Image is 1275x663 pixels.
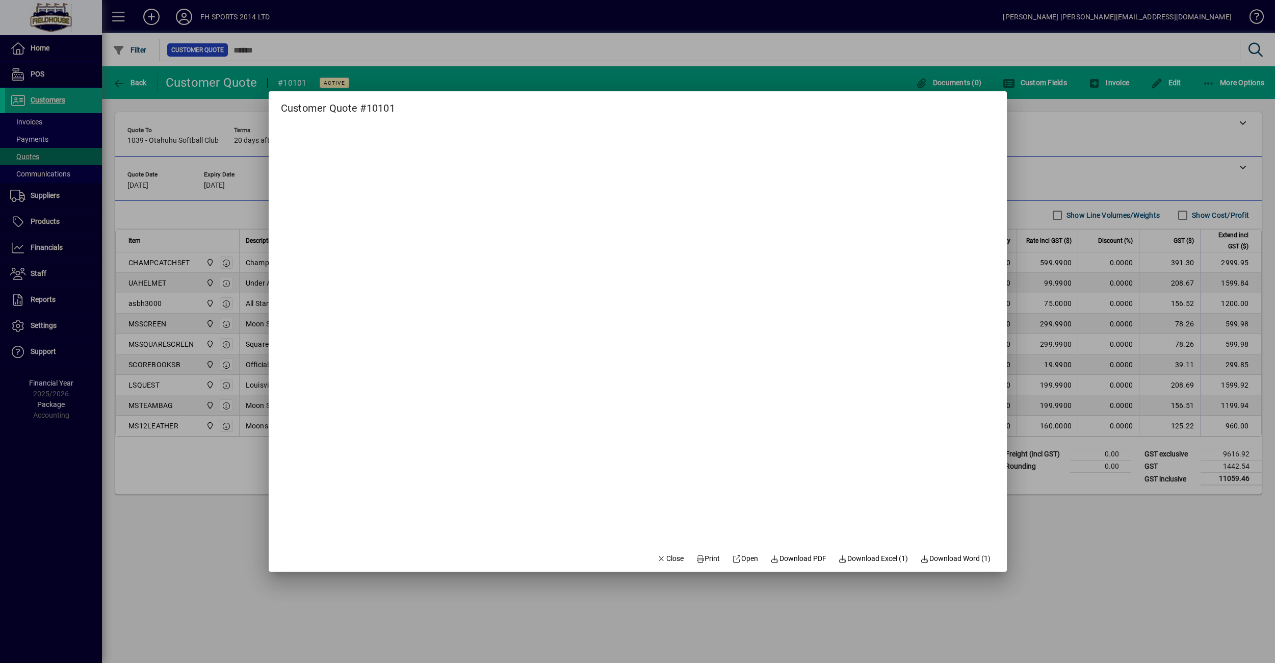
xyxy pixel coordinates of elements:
[839,553,908,564] span: Download Excel (1)
[770,553,826,564] span: Download PDF
[916,549,995,568] button: Download Word (1)
[766,549,830,568] a: Download PDF
[653,549,688,568] button: Close
[269,91,407,116] h2: Customer Quote #10101
[733,553,759,564] span: Open
[728,549,763,568] a: Open
[920,553,991,564] span: Download Word (1)
[692,549,724,568] button: Print
[657,553,684,564] span: Close
[835,549,913,568] button: Download Excel (1)
[696,553,720,564] span: Print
